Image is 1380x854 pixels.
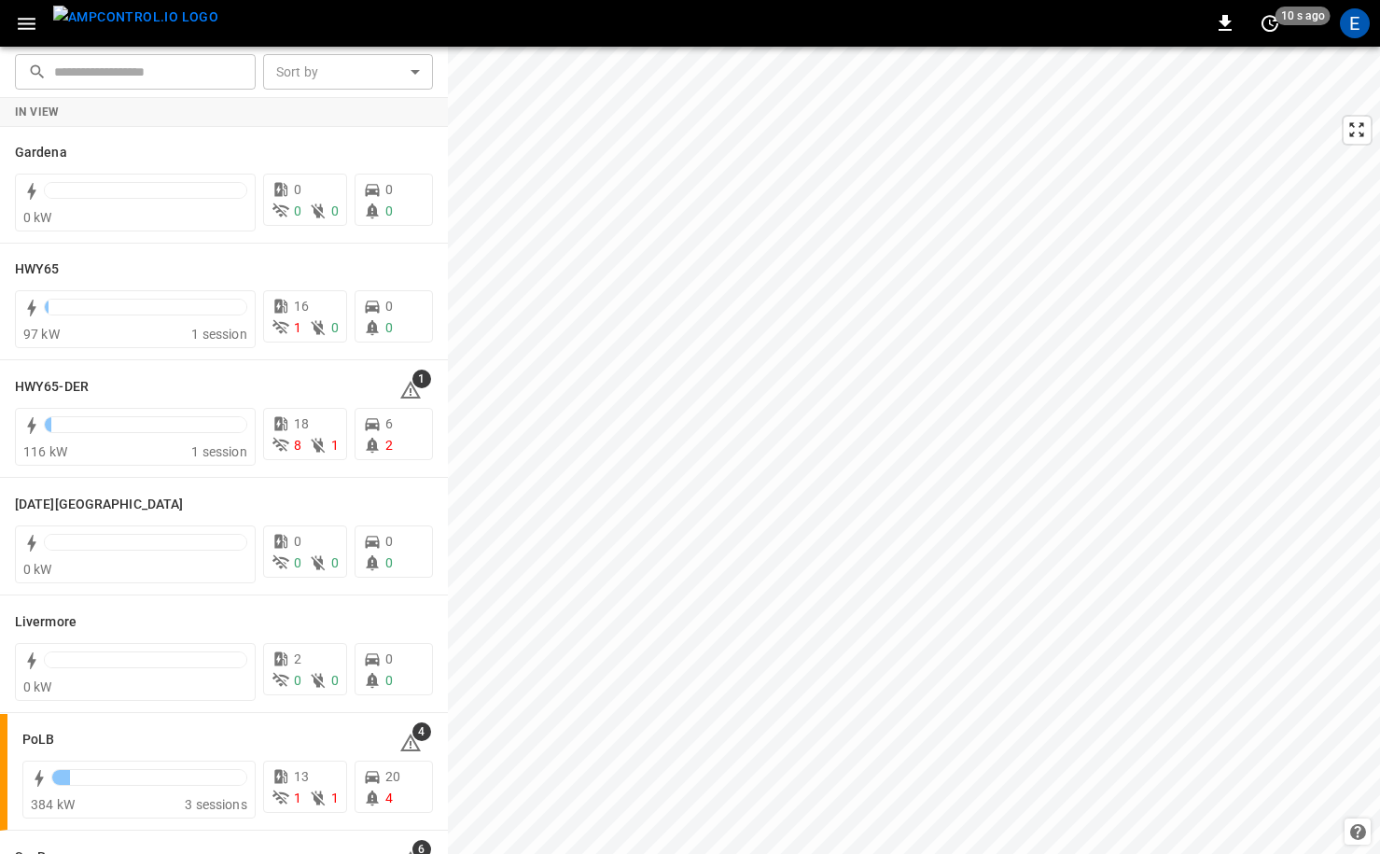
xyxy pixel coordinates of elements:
[15,495,183,515] h6: Karma Center
[294,791,301,805] span: 1
[23,444,67,459] span: 116 kW
[1255,8,1285,38] button: set refresh interval
[385,203,393,218] span: 0
[331,555,339,570] span: 0
[385,791,393,805] span: 4
[385,320,393,335] span: 0
[1275,7,1331,25] span: 10 s ago
[22,730,54,750] h6: PoLB
[448,47,1380,854] canvas: Map
[331,438,339,453] span: 1
[385,416,393,431] span: 6
[294,555,301,570] span: 0
[385,769,400,784] span: 20
[385,651,393,666] span: 0
[23,327,60,342] span: 97 kW
[385,299,393,314] span: 0
[412,722,431,741] span: 4
[385,438,393,453] span: 2
[385,555,393,570] span: 0
[15,377,89,398] h6: HWY65-DER
[15,612,77,633] h6: Livermore
[15,105,60,119] strong: In View
[331,203,339,218] span: 0
[385,182,393,197] span: 0
[294,182,301,197] span: 0
[294,534,301,549] span: 0
[23,210,52,225] span: 0 kW
[294,651,301,666] span: 2
[385,673,393,688] span: 0
[31,797,75,812] span: 384 kW
[15,143,67,163] h6: Gardena
[294,416,309,431] span: 18
[23,562,52,577] span: 0 kW
[294,769,309,784] span: 13
[412,370,431,388] span: 1
[294,673,301,688] span: 0
[53,6,218,29] img: ampcontrol.io logo
[331,320,339,335] span: 0
[15,259,60,280] h6: HWY65
[23,679,52,694] span: 0 kW
[191,444,246,459] span: 1 session
[294,320,301,335] span: 1
[294,438,301,453] span: 8
[294,299,309,314] span: 16
[294,203,301,218] span: 0
[385,534,393,549] span: 0
[331,673,339,688] span: 0
[185,797,247,812] span: 3 sessions
[191,327,246,342] span: 1 session
[1340,8,1370,38] div: profile-icon
[331,791,339,805] span: 1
